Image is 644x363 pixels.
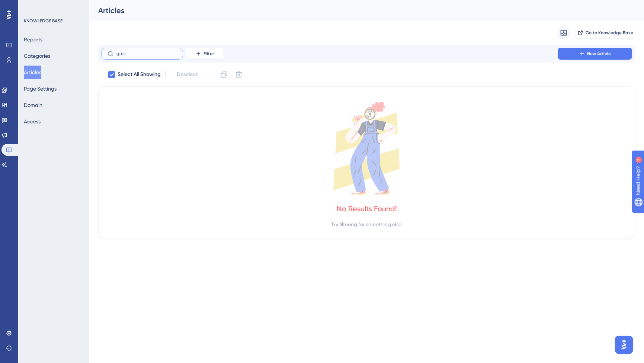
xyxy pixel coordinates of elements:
[24,98,42,112] button: Domain
[24,49,50,63] button: Categories
[204,51,214,57] span: Filter
[116,51,177,56] input: Search
[586,30,633,36] span: Go to Knowledge Base
[558,48,632,60] button: New Article
[52,4,54,10] div: 2
[98,5,616,16] div: Articles
[177,70,198,79] span: Deselect
[331,220,402,229] div: Try filtering for something else.
[24,33,42,46] button: Reports
[587,51,611,57] span: New Article
[170,68,204,81] button: Deselect
[17,2,47,11] span: Need Help?
[613,334,635,356] iframe: UserGuiding AI Assistant Launcher
[24,66,41,79] button: Articles
[186,48,223,60] button: Filter
[118,70,161,79] span: Select All Showing
[24,18,63,24] div: KNOWLEDGE BASE
[24,82,57,95] button: Page Settings
[337,203,397,214] div: No Results Found!
[24,115,41,128] button: Access
[576,27,635,39] button: Go to Knowledge Base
